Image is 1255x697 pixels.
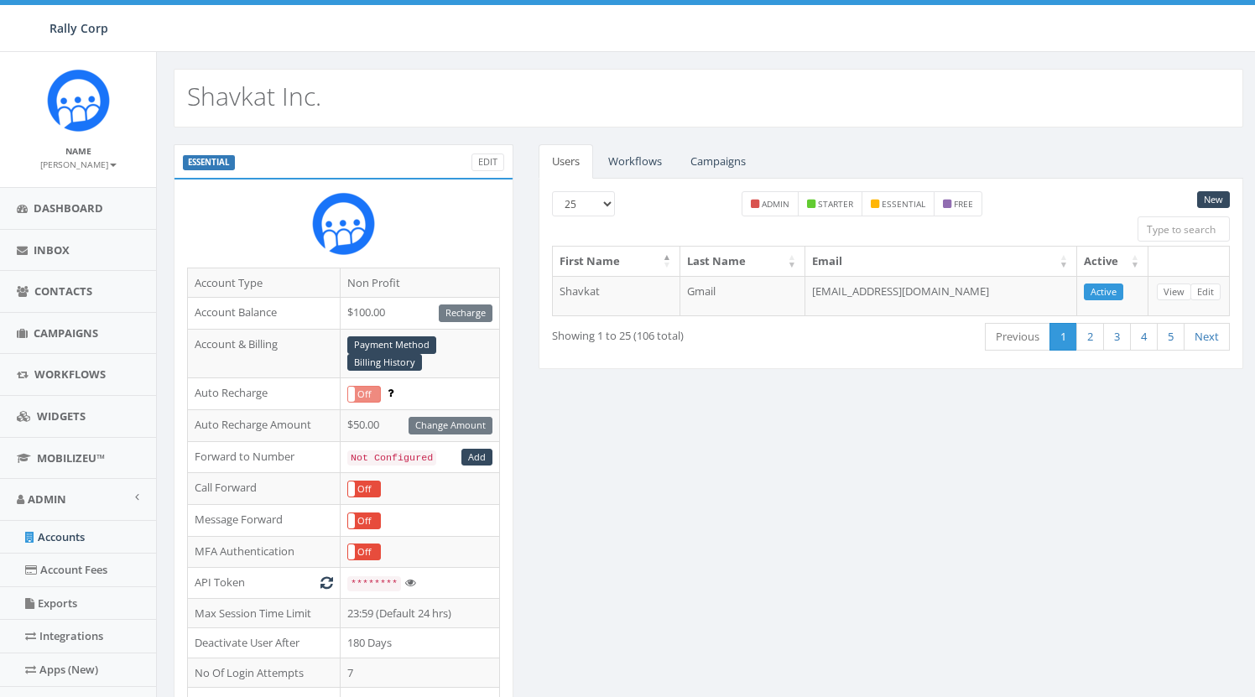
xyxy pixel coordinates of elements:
[34,367,106,382] span: Workflows
[553,276,680,316] td: Shavkat
[1077,247,1148,276] th: Active: activate to sort column ascending
[1138,216,1230,242] input: Type to search
[188,441,341,473] td: Forward to Number
[677,144,759,179] a: Campaigns
[348,481,380,497] label: Off
[348,544,380,559] label: Off
[188,329,341,378] td: Account & Billing
[1184,323,1230,351] a: Next
[188,268,341,298] td: Account Type
[1076,323,1104,351] a: 2
[40,156,117,171] a: [PERSON_NAME]
[347,336,436,354] a: Payment Method
[347,512,381,529] div: OnOff
[34,283,92,299] span: Contacts
[348,387,380,402] label: Off
[552,321,820,344] div: Showing 1 to 25 (106 total)
[1157,283,1191,301] a: View
[188,536,341,568] td: MFA Authentication
[188,628,341,658] td: Deactivate User After
[188,409,341,441] td: Auto Recharge Amount
[188,658,341,688] td: No Of Login Attempts
[340,658,499,688] td: 7
[539,144,593,179] a: Users
[340,409,499,441] td: $50.00
[347,386,381,403] div: OnOff
[37,450,105,466] span: MobilizeU™
[183,155,235,170] label: ESSENTIAL
[340,298,499,330] td: $100.00
[47,69,110,132] img: Icon_1.png
[28,492,66,507] span: Admin
[188,298,341,330] td: Account Balance
[347,354,422,372] a: Billing History
[34,325,98,341] span: Campaigns
[1130,323,1158,351] a: 4
[320,577,333,588] i: Generate New Token
[40,159,117,170] small: [PERSON_NAME]
[1190,283,1221,301] a: Edit
[680,276,805,316] td: Gmail
[34,242,70,257] span: Inbox
[954,198,973,210] small: free
[347,544,381,560] div: OnOff
[762,198,789,210] small: admin
[188,378,341,410] td: Auto Recharge
[340,628,499,658] td: 180 Days
[340,598,499,628] td: 23:59 (Default 24 hrs)
[471,153,504,171] a: Edit
[312,192,375,255] img: Rally_Corp_Icon_1.png
[805,247,1077,276] th: Email: activate to sort column ascending
[1103,323,1131,351] a: 3
[985,323,1050,351] a: Previous
[347,481,381,497] div: OnOff
[805,276,1077,316] td: [EMAIL_ADDRESS][DOMAIN_NAME]
[188,504,341,536] td: Message Forward
[1197,191,1230,209] a: New
[388,385,393,400] span: Enable to prevent campaign failure.
[348,513,380,528] label: Off
[49,20,108,36] span: Rally Corp
[680,247,805,276] th: Last Name: activate to sort column ascending
[595,144,675,179] a: Workflows
[65,145,91,157] small: Name
[34,200,103,216] span: Dashboard
[188,568,341,599] td: API Token
[37,408,86,424] span: Widgets
[553,247,680,276] th: First Name: activate to sort column descending
[1084,283,1123,301] a: Active
[188,598,341,628] td: Max Session Time Limit
[1049,323,1077,351] a: 1
[340,268,499,298] td: Non Profit
[188,473,341,505] td: Call Forward
[187,82,321,110] h2: Shavkat Inc.
[347,450,436,466] code: Not Configured
[882,198,925,210] small: essential
[818,198,853,210] small: starter
[461,449,492,466] a: Add
[1157,323,1185,351] a: 5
